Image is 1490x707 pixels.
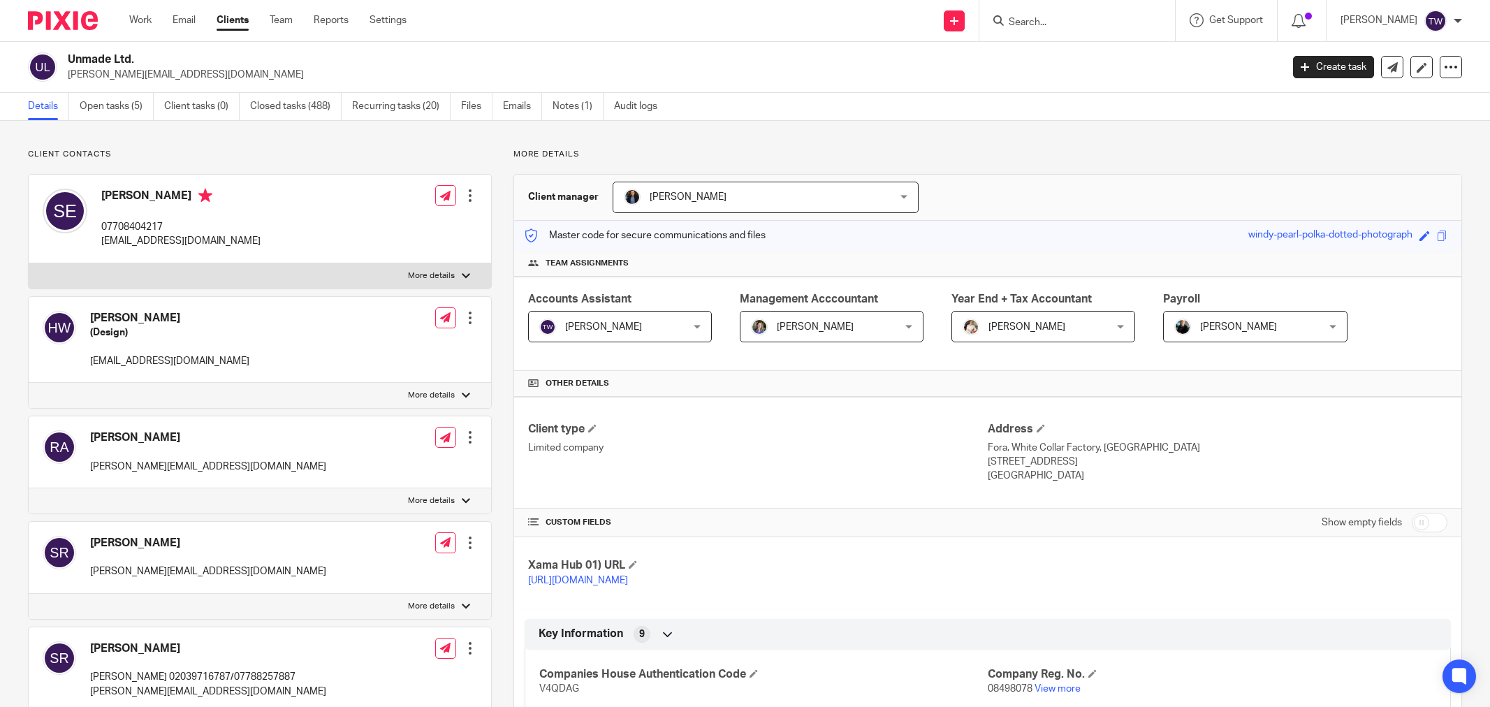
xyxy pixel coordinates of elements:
span: Team assignments [546,258,629,269]
span: Year End + Tax Accountant [951,293,1092,305]
h2: Unmade Ltd. [68,52,1031,67]
p: [EMAIL_ADDRESS][DOMAIN_NAME] [90,354,249,368]
img: Kayleigh%20Henson.jpeg [963,319,979,335]
a: Notes (1) [553,93,604,120]
h4: [PERSON_NAME] [101,189,261,206]
input: Search [1007,17,1133,29]
p: [PERSON_NAME][EMAIL_ADDRESS][DOMAIN_NAME] [90,460,326,474]
h4: Address [988,422,1447,437]
p: [PERSON_NAME][EMAIL_ADDRESS][DOMAIN_NAME] [90,685,326,699]
span: Other details [546,378,609,389]
h4: [PERSON_NAME] [90,536,326,551]
p: More details [408,601,455,612]
span: Management Acccountant [740,293,878,305]
p: [EMAIL_ADDRESS][DOMAIN_NAME] [101,234,261,248]
img: svg%3E [1424,10,1447,32]
a: Files [461,93,492,120]
h4: [PERSON_NAME] [90,430,326,445]
img: 1530183611242%20(1).jpg [751,319,768,335]
img: svg%3E [539,319,556,335]
a: Reports [314,13,349,27]
h4: CUSTOM FIELDS [528,517,988,528]
img: svg%3E [43,430,76,464]
span: Payroll [1163,293,1200,305]
a: Open tasks (5) [80,93,154,120]
span: [PERSON_NAME] [650,192,726,202]
label: Show empty fields [1322,516,1402,530]
p: [GEOGRAPHIC_DATA] [988,469,1447,483]
h3: Client manager [528,190,599,204]
i: Primary [198,189,212,203]
h4: Client type [528,422,988,437]
a: Settings [370,13,407,27]
a: Client tasks (0) [164,93,240,120]
span: [PERSON_NAME] [777,322,854,332]
p: 07708404217 [101,220,261,234]
p: [PERSON_NAME][EMAIL_ADDRESS][DOMAIN_NAME] [90,564,326,578]
h4: [PERSON_NAME] [90,641,326,656]
a: Email [173,13,196,27]
span: [PERSON_NAME] [565,322,642,332]
img: martin-hickman.jpg [624,189,641,205]
img: Pixie [28,11,98,30]
p: [PERSON_NAME][EMAIL_ADDRESS][DOMAIN_NAME] [68,68,1272,82]
a: View more [1035,684,1081,694]
span: [PERSON_NAME] [1200,322,1277,332]
div: windy-pearl-polka-dotted-photograph [1248,228,1412,244]
a: [URL][DOMAIN_NAME] [528,576,628,585]
p: More details [513,149,1462,160]
a: Audit logs [614,93,668,120]
span: [PERSON_NAME] [988,322,1065,332]
a: Closed tasks (488) [250,93,342,120]
p: Fora, White Collar Factory, [GEOGRAPHIC_DATA] [988,441,1447,455]
span: 9 [639,627,645,641]
h4: Company Reg. No. [988,667,1436,682]
a: Team [270,13,293,27]
p: Limited company [528,441,988,455]
h5: (Design) [90,326,249,340]
p: Master code for secure communications and files [525,228,766,242]
img: nicky-partington.jpg [1174,319,1191,335]
p: More details [408,390,455,401]
a: Details [28,93,69,120]
img: svg%3E [43,189,87,233]
a: Create task [1293,56,1374,78]
p: More details [408,270,455,282]
p: More details [408,495,455,506]
h4: Xama Hub 01) URL [528,558,988,573]
a: Clients [217,13,249,27]
p: Client contacts [28,149,492,160]
img: svg%3E [43,536,76,569]
img: svg%3E [43,641,76,675]
p: [PERSON_NAME] 02039716787/07788257887 [90,670,326,684]
span: Accounts Assistant [528,293,631,305]
h4: [PERSON_NAME] [90,311,249,326]
span: Get Support [1209,15,1263,25]
p: [STREET_ADDRESS] [988,455,1447,469]
h4: Companies House Authentication Code [539,667,988,682]
a: Work [129,13,152,27]
p: [PERSON_NAME] [1341,13,1417,27]
img: svg%3E [43,311,76,344]
a: Emails [503,93,542,120]
img: svg%3E [28,52,57,82]
span: V4QDAG [539,684,579,694]
a: Recurring tasks (20) [352,93,451,120]
span: Key Information [539,627,623,641]
span: 08498078 [988,684,1032,694]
